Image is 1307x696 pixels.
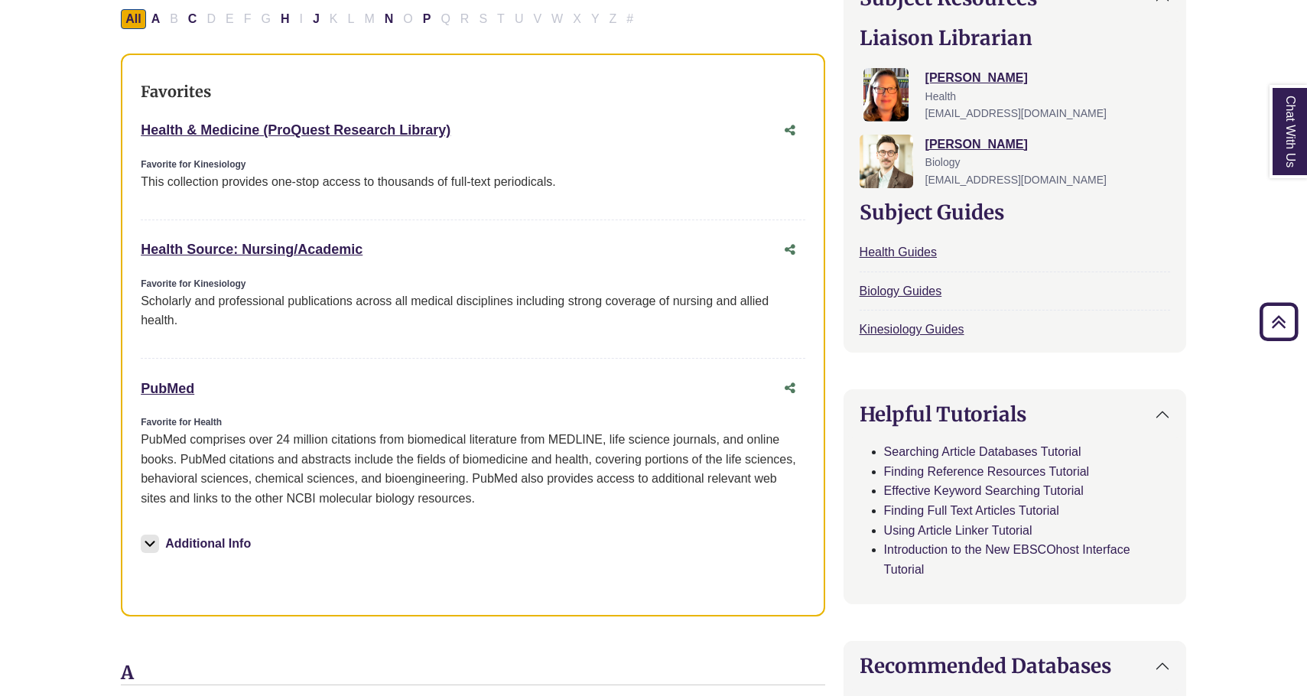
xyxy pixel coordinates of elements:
[418,9,436,29] button: Filter Results P
[925,156,961,168] span: Biology
[380,9,398,29] button: Filter Results N
[860,135,913,188] img: Greg Rosauer
[925,174,1107,186] span: [EMAIL_ADDRESS][DOMAIN_NAME]
[121,11,639,24] div: Alpha-list to filter by first letter of database name
[884,524,1032,537] a: Using Article Linker Tutorial
[184,9,202,29] button: Filter Results C
[860,323,964,336] a: Kinesiology Guides
[860,26,1170,50] h2: Liaison Librarian
[141,430,805,508] p: PubMed comprises over 24 million citations from biomedical literature from MEDLINE, life science ...
[775,236,805,265] button: Share this database
[844,642,1185,690] button: Recommended Databases
[141,172,805,192] p: This collection provides one-stop access to thousands of full-text periodicals.
[121,9,145,29] button: All
[141,381,194,396] a: PubMed
[775,374,805,403] button: Share this database
[925,71,1028,84] a: [PERSON_NAME]
[860,200,1170,224] h2: Subject Guides
[141,277,805,291] div: Favorite for Kinesiology
[925,90,956,102] span: Health
[147,9,165,29] button: Filter Results A
[141,415,805,430] div: Favorite for Health
[863,68,909,122] img: Jessica Moore
[141,158,805,172] div: Favorite for Kinesiology
[121,662,824,685] h3: A
[1254,311,1303,332] a: Back to Top
[925,138,1028,151] a: [PERSON_NAME]
[884,543,1130,576] a: Introduction to the New EBSCOhost Interface Tutorial
[860,285,942,298] a: Biology Guides
[884,445,1081,458] a: Searching Article Databases Tutorial
[775,116,805,145] button: Share this database
[141,242,363,257] a: Health Source: Nursing/Academic
[925,107,1107,119] span: [EMAIL_ADDRESS][DOMAIN_NAME]
[308,9,324,29] button: Filter Results J
[884,504,1059,517] a: Finding Full Text Articles Tutorial
[884,484,1084,497] a: Effective Keyword Searching Tutorial
[276,9,294,29] button: Filter Results H
[141,122,450,138] a: Health & Medicine (ProQuest Research Library)
[844,390,1185,438] button: Helpful Tutorials
[141,83,805,101] h3: Favorites
[860,246,937,259] a: Health Guides
[141,533,255,555] button: Additional Info
[884,465,1090,478] a: Finding Reference Resources Tutorial
[141,291,805,330] p: Scholarly and professional publications across all medical disciplines including strong coverage ...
